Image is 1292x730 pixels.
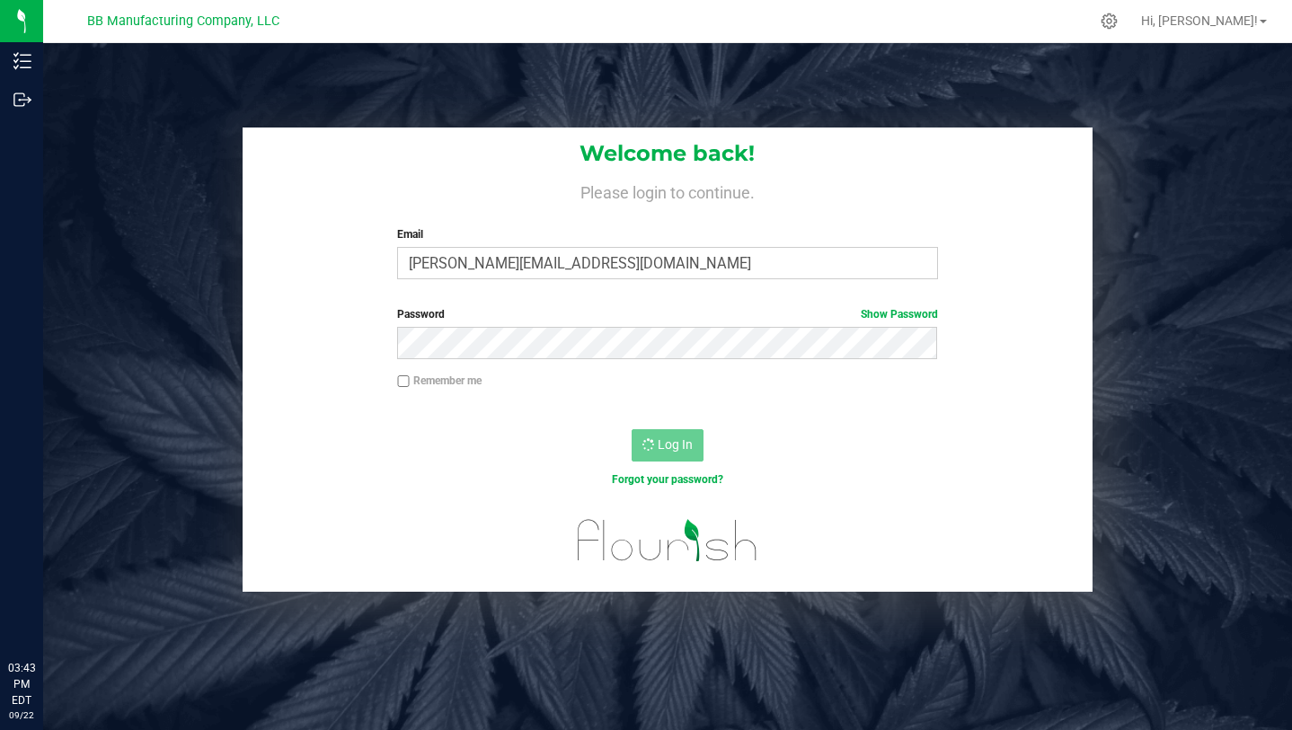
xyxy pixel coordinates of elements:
label: Email [397,226,937,242]
a: Show Password [861,308,938,321]
p: 03:43 PM EDT [8,660,35,708]
inline-svg: Outbound [13,91,31,109]
img: flourish_logo.svg [562,506,774,575]
button: Log In [632,429,704,462]
a: Forgot your password? [612,473,723,486]
label: Remember me [397,373,482,389]
h1: Welcome back! [243,142,1093,165]
span: Password [397,308,445,321]
inline-svg: Inventory [13,52,31,70]
span: Log In [658,437,693,452]
p: 09/22 [8,708,35,722]
input: Remember me [397,375,410,388]
div: Manage settings [1098,13,1120,30]
span: BB Manufacturing Company, LLC [87,13,279,29]
h4: Please login to continue. [243,180,1093,201]
span: Hi, [PERSON_NAME]! [1141,13,1258,28]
